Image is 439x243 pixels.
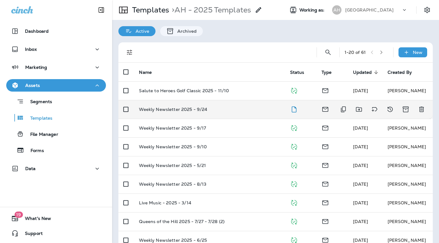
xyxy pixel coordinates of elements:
[383,212,433,231] td: [PERSON_NAME]
[322,162,329,168] span: Email
[290,69,313,75] span: Status
[139,88,229,93] p: Salute to Heroes Golf Classic 2025 - 11/10
[353,69,380,75] span: Updated
[383,193,433,212] td: [PERSON_NAME]
[139,70,152,75] span: Name
[353,237,368,243] span: Hailey Rutkowski
[353,200,368,206] span: Celeste Janson
[25,166,36,171] p: Data
[130,5,169,15] p: Templates
[299,7,326,13] span: Working as:
[25,47,37,52] p: Inbox
[383,175,433,193] td: [PERSON_NAME]
[24,132,58,138] p: File Manager
[422,4,433,16] button: Settings
[290,162,298,168] span: Published
[345,50,366,55] div: 1 - 20 of 61
[6,144,106,157] button: Forms
[139,107,207,112] p: Weekly Newsletter 2025 - 9/24
[132,29,149,34] p: Active
[139,69,160,75] span: Name
[353,103,365,116] button: Move to folder
[6,25,106,37] button: Dashboard
[383,119,433,137] td: [PERSON_NAME]
[353,88,368,93] span: Pam Borrisove
[322,237,329,242] span: Email
[388,69,420,75] span: Created By
[290,125,298,130] span: Published
[290,218,298,224] span: Published
[139,163,206,168] p: Weekly Newsletter 2025 - 5/21
[14,212,23,218] span: 19
[139,238,207,243] p: Weekly Newsletter 2025 - 6/25
[139,182,206,187] p: Weekly Newsletter 2025 - 8/13
[322,199,329,205] span: Email
[345,7,394,12] p: [GEOGRAPHIC_DATA]
[6,95,106,108] button: Segments
[353,70,372,75] span: Updated
[322,87,329,93] span: Email
[6,79,106,92] button: Assets
[290,143,298,149] span: Published
[6,43,106,55] button: Inbox
[139,144,207,149] p: Weekly Newsletter 2025 - 9/10
[25,65,47,70] p: Marketing
[322,181,329,186] span: Email
[123,46,136,59] button: Filters
[6,127,106,141] button: File Manager
[322,70,332,75] span: Type
[6,227,106,240] button: Support
[25,83,40,88] p: Assets
[6,212,106,225] button: 19What's New
[6,61,106,74] button: Marketing
[25,29,49,34] p: Dashboard
[353,163,368,168] span: Hailey Rutkowski
[290,87,298,93] span: Published
[413,50,422,55] p: New
[353,144,368,150] span: Hailey Rutkowski
[415,103,428,116] button: Delete
[368,103,381,116] button: Add tags
[353,181,368,187] span: Hailey Rutkowski
[24,99,52,105] p: Segments
[139,219,225,224] p: Queens of the Hill 2025 - 7/27 - 7/28 (2)
[322,69,340,75] span: Type
[322,125,329,130] span: Email
[399,103,412,116] button: Archive
[19,231,43,238] span: Support
[384,103,396,116] button: View Changelog
[290,199,298,205] span: Published
[383,81,433,100] td: [PERSON_NAME]
[93,4,110,16] button: Collapse Sidebar
[290,106,298,112] span: Draft
[383,156,433,175] td: [PERSON_NAME]
[290,70,304,75] span: Status
[290,181,298,186] span: Published
[322,46,334,59] button: Search Templates
[19,216,51,223] span: What's New
[139,126,206,131] p: Weekly Newsletter 2025 - 9/17
[24,148,44,154] p: Forms
[24,116,52,121] p: Templates
[388,70,412,75] span: Created By
[6,111,106,124] button: Templates
[6,162,106,175] button: Data
[353,125,368,131] span: Hailey Rutkowski
[322,143,329,149] span: Email
[169,5,251,15] p: AH - 2025 Templates
[337,103,350,116] button: Duplicate
[290,237,298,242] span: Published
[174,29,197,34] p: Archived
[322,106,329,112] span: Email
[322,218,329,224] span: Email
[383,137,433,156] td: [PERSON_NAME]
[139,200,191,205] p: Live Music - 2025 - 3/14
[332,5,341,15] div: AH
[353,219,368,224] span: Hailey Rutkowski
